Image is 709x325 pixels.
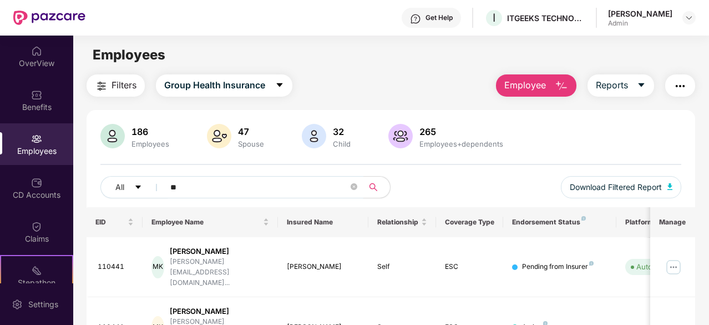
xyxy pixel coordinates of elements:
[637,81,646,91] span: caret-down
[98,262,134,272] div: 110441
[31,46,42,57] img: svg+xml;base64,PHN2ZyBpZD0iSG9tZSIgeG1sbnM9Imh0dHA6Ly93d3cudzMub3JnLzIwMDAvc3ZnIiB3aWR0aD0iMjAiIG...
[129,126,171,137] div: 186
[417,139,505,148] div: Employees+dependents
[331,126,353,137] div: 32
[170,246,269,257] div: [PERSON_NAME]
[236,126,266,137] div: 47
[95,218,126,227] span: EID
[608,19,672,28] div: Admin
[507,13,585,23] div: ITGEEKS TECHNOLOGIES
[436,207,504,237] th: Coverage Type
[377,262,427,272] div: Self
[156,74,292,97] button: Group Health Insurancecaret-down
[275,81,284,91] span: caret-down
[504,78,546,92] span: Employee
[31,89,42,101] img: svg+xml;base64,PHN2ZyBpZD0iQmVuZWZpdHMiIHhtbG5zPSJodHRwOi8vd3d3LnczLm9yZy8yMDAwL3N2ZyIgd2lkdGg9Ij...
[596,78,628,92] span: Reports
[25,299,62,310] div: Settings
[115,181,124,193] span: All
[588,74,654,97] button: Reportscaret-down
[417,126,505,137] div: 265
[207,124,231,148] img: svg+xml;base64,PHN2ZyB4bWxucz0iaHR0cDovL3d3dy53My5vcmcvMjAwMC9zdmciIHhtbG5zOnhsaW5rPSJodHRwOi8vd3...
[561,176,682,198] button: Download Filtered Report
[625,218,686,227] div: Platform Status
[496,74,576,97] button: Employee
[302,124,326,148] img: svg+xml;base64,PHN2ZyB4bWxucz0iaHR0cDovL3d3dy53My5vcmcvMjAwMC9zdmciIHhtbG5zOnhsaW5rPSJodHRwOi8vd3...
[608,8,672,19] div: [PERSON_NAME]
[31,221,42,232] img: svg+xml;base64,PHN2ZyBpZD0iQ2xhaW0iIHhtbG5zPSJodHRwOi8vd3d3LnczLm9yZy8yMDAwL3N2ZyIgd2lkdGg9IjIwIi...
[112,78,136,92] span: Filters
[287,262,359,272] div: [PERSON_NAME]
[278,207,368,237] th: Insured Name
[673,79,687,93] img: svg+xml;base64,PHN2ZyB4bWxucz0iaHR0cDovL3d3dy53My5vcmcvMjAwMC9zdmciIHdpZHRoPSIyNCIgaGVpZ2h0PSIyNC...
[570,181,662,193] span: Download Filtered Report
[667,183,673,190] img: svg+xml;base64,PHN2ZyB4bWxucz0iaHR0cDovL3d3dy53My5vcmcvMjAwMC9zdmciIHhtbG5zOnhsaW5rPSJodHRwOi8vd3...
[522,262,594,272] div: Pending from Insurer
[555,79,568,93] img: svg+xml;base64,PHN2ZyB4bWxucz0iaHR0cDovL3d3dy53My5vcmcvMjAwMC9zdmciIHhtbG5zOnhsaW5rPSJodHRwOi8vd3...
[100,124,125,148] img: svg+xml;base64,PHN2ZyB4bWxucz0iaHR0cDovL3d3dy53My5vcmcvMjAwMC9zdmciIHhtbG5zOnhsaW5rPSJodHRwOi8vd3...
[589,261,594,266] img: svg+xml;base64,PHN2ZyB4bWxucz0iaHR0cDovL3d3dy53My5vcmcvMjAwMC9zdmciIHdpZHRoPSI4IiBoZWlnaHQ9IjgiIH...
[410,13,421,24] img: svg+xml;base64,PHN2ZyBpZD0iSGVscC0zMngzMiIgeG1sbnM9Imh0dHA6Ly93d3cudzMub3JnLzIwMDAvc3ZnIiB3aWR0aD...
[331,139,353,148] div: Child
[685,13,693,22] img: svg+xml;base64,PHN2ZyBpZD0iRHJvcGRvd24tMzJ4MzIiIHhtbG5zPSJodHRwOi8vd3d3LnczLm9yZy8yMDAwL3N2ZyIgd2...
[581,216,586,221] img: svg+xml;base64,PHN2ZyB4bWxucz0iaHR0cDovL3d3dy53My5vcmcvMjAwMC9zdmciIHdpZHRoPSI4IiBoZWlnaHQ9IjgiIH...
[368,207,436,237] th: Relationship
[31,265,42,276] img: svg+xml;base64,PHN2ZyB4bWxucz0iaHR0cDovL3d3dy53My5vcmcvMjAwMC9zdmciIHdpZHRoPSIyMSIgaGVpZ2h0PSIyMC...
[151,218,261,227] span: Employee Name
[650,207,695,237] th: Manage
[665,258,682,276] img: manageButton
[363,183,384,192] span: search
[87,207,143,237] th: EID
[363,176,391,198] button: search
[170,257,269,288] div: [PERSON_NAME][EMAIL_ADDRESS][DOMAIN_NAME]...
[13,11,85,25] img: New Pazcare Logo
[493,11,495,24] span: I
[143,207,278,237] th: Employee Name
[87,74,145,97] button: Filters
[134,183,142,192] span: caret-down
[170,306,269,317] div: [PERSON_NAME]
[426,13,453,22] div: Get Help
[377,218,419,227] span: Relationship
[31,177,42,188] img: svg+xml;base64,PHN2ZyBpZD0iQ0RfQWNjb3VudHMiIGRhdGEtbmFtZT0iQ0QgQWNjb3VudHMiIHhtbG5zPSJodHRwOi8vd3...
[512,218,607,227] div: Endorsement Status
[93,47,165,63] span: Employees
[445,262,495,272] div: ESC
[100,176,168,198] button: Allcaret-down
[351,182,357,193] span: close-circle
[636,261,681,272] div: Auto Verified
[1,277,72,288] div: Stepathon
[31,133,42,144] img: svg+xml;base64,PHN2ZyBpZD0iRW1wbG95ZWVzIiB4bWxucz0iaHR0cDovL3d3dy53My5vcmcvMjAwMC9zdmciIHdpZHRoPS...
[129,139,171,148] div: Employees
[151,256,164,278] div: MK
[12,299,23,310] img: svg+xml;base64,PHN2ZyBpZD0iU2V0dGluZy0yMHgyMCIgeG1sbnM9Imh0dHA6Ly93d3cudzMub3JnLzIwMDAvc3ZnIiB3aW...
[236,139,266,148] div: Spouse
[164,78,265,92] span: Group Health Insurance
[388,124,413,148] img: svg+xml;base64,PHN2ZyB4bWxucz0iaHR0cDovL3d3dy53My5vcmcvMjAwMC9zdmciIHhtbG5zOnhsaW5rPSJodHRwOi8vd3...
[95,79,108,93] img: svg+xml;base64,PHN2ZyB4bWxucz0iaHR0cDovL3d3dy53My5vcmcvMjAwMC9zdmciIHdpZHRoPSIyNCIgaGVpZ2h0PSIyNC...
[351,183,357,190] span: close-circle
